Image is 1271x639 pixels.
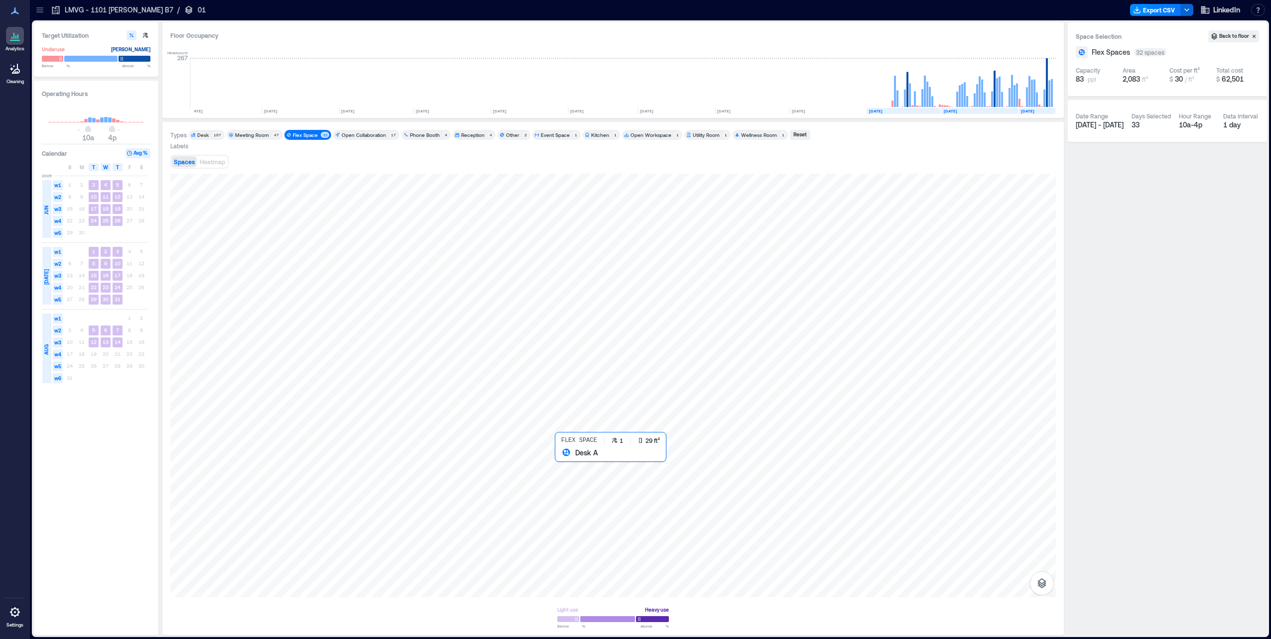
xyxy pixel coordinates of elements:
[1092,47,1130,57] span: Flex Spaces
[1088,75,1096,83] span: ppl
[122,63,150,69] span: Above %
[68,163,71,171] span: S
[115,296,121,302] text: 31
[170,131,187,139] div: Types
[3,600,27,631] a: Settings
[1179,120,1215,130] div: 10a - 4p
[116,182,119,188] text: 5
[42,30,150,40] h3: Target Utilization
[53,192,63,202] span: w2
[1132,120,1171,130] div: 33
[1076,74,1084,84] span: 83
[198,5,206,15] p: 01
[115,194,121,200] text: 12
[1222,75,1244,83] span: 62,501
[645,605,669,615] div: Heavy use
[53,180,63,190] span: w1
[235,131,269,138] div: Meeting Room
[198,156,227,167] button: Heatmap
[342,131,386,138] div: Open Collaboration
[6,622,23,628] p: Settings
[2,57,27,88] a: Cleaning
[53,373,63,383] span: w6
[104,327,107,333] text: 6
[42,269,50,285] span: [DATE]
[170,142,188,150] div: Labels
[557,605,578,615] div: Light use
[92,182,95,188] text: 3
[1134,48,1166,56] div: 32 spaces
[1123,75,1140,83] span: 2,083
[1208,30,1259,42] button: Back to floor
[522,132,528,138] div: 2
[80,163,84,171] span: M
[6,79,24,85] p: Cleaning
[53,228,63,238] span: w5
[631,131,671,138] div: Open Workspace
[557,623,585,629] span: Below %
[212,132,223,138] div: 107
[115,260,121,266] text: 10
[272,132,280,138] div: 47
[792,108,805,113] text: [DATE]
[321,132,329,138] div: 32
[115,272,121,278] text: 17
[104,248,107,254] text: 2
[53,271,63,281] span: w3
[189,108,203,113] text: [DATE]
[82,133,94,142] span: 10a
[53,247,63,257] span: w1
[172,156,197,167] button: Spaces
[65,5,173,15] p: LMVG - 1101 [PERSON_NAME] B7
[126,148,150,158] button: Avg %
[1169,76,1173,83] span: $
[1076,120,1124,129] span: [DATE] - [DATE]
[42,44,65,54] div: Underuse
[2,24,27,55] a: Analytics
[116,248,119,254] text: 3
[869,108,883,113] text: [DATE]
[1223,120,1260,130] div: 1 day
[541,131,570,138] div: Event Space
[92,248,95,254] text: 1
[717,108,731,113] text: [DATE]
[410,131,440,138] div: Phone Booth
[53,259,63,269] span: w2
[92,327,95,333] text: 5
[91,296,97,302] text: 29
[200,158,225,165] span: Heatmap
[780,132,786,138] div: 1
[92,163,95,171] span: T
[42,89,150,99] h3: Operating Hours
[944,108,957,113] text: [DATE]
[5,46,24,52] p: Analytics
[693,131,720,138] div: Utility Room
[1076,112,1108,120] div: Date Range
[612,132,618,138] div: 1
[1132,112,1171,120] div: Days Selected
[42,344,50,355] span: AUG
[674,132,680,138] div: 1
[461,131,485,138] div: Reception
[790,130,810,140] button: Reset
[1142,76,1148,83] span: ft²
[91,217,97,223] text: 24
[103,272,109,278] text: 16
[104,182,107,188] text: 4
[723,132,729,138] div: 1
[111,44,150,54] div: [PERSON_NAME]
[1175,75,1183,83] span: 30
[1216,76,1220,83] span: $
[42,63,70,69] span: Below %
[115,206,121,212] text: 19
[53,337,63,347] span: w3
[573,132,579,138] div: 1
[1213,5,1240,15] span: LinkedIn
[91,206,97,212] text: 17
[197,131,209,138] div: Desk
[91,194,97,200] text: 10
[103,296,109,302] text: 30
[570,108,584,113] text: [DATE]
[128,163,131,171] span: F
[341,108,355,113] text: [DATE]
